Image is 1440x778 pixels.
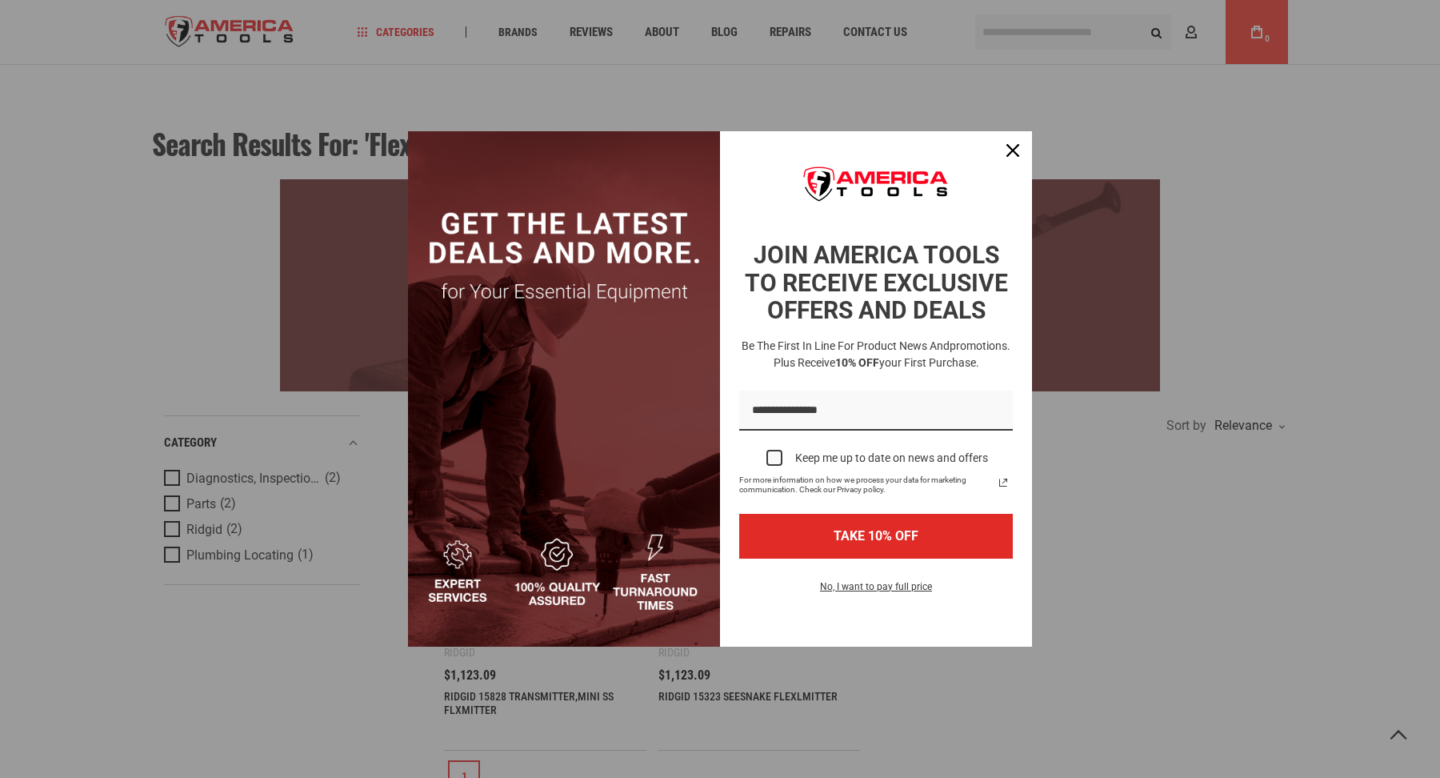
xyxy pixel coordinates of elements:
[1006,144,1019,157] svg: close icon
[795,451,988,465] div: Keep me up to date on news and offers
[739,514,1013,558] button: TAKE 10% OFF
[739,391,1013,431] input: Email field
[745,241,1008,324] strong: JOIN AMERICA TOOLS TO RECEIVE EXCLUSIVE OFFERS AND DEALS
[1215,728,1440,778] iframe: LiveChat chat widget
[994,473,1013,492] a: Read our Privacy Policy
[739,475,994,495] span: For more information on how we process your data for marketing communication. Check our Privacy p...
[774,339,1011,369] span: promotions. Plus receive your first purchase.
[835,356,879,369] strong: 10% OFF
[736,338,1016,371] h3: Be the first in line for product news and
[994,473,1013,492] svg: link icon
[994,131,1032,170] button: Close
[807,578,945,605] button: No, I want to pay full price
